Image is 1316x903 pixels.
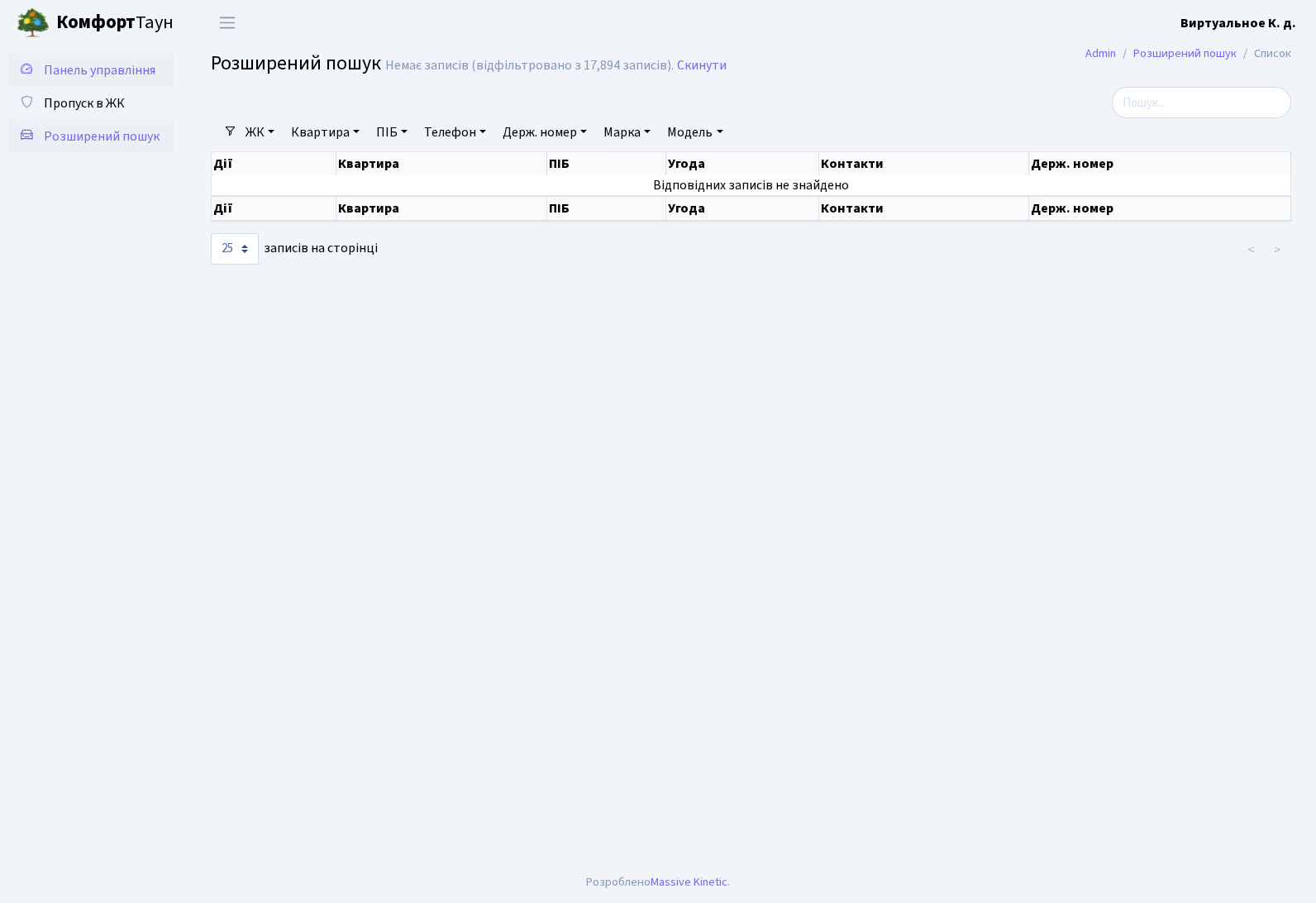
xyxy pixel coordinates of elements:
a: Massive Kinetic [651,873,727,891]
a: Пропуск в ЖК [8,87,174,120]
a: ЖК [239,118,281,146]
label: записів на сторінці [211,233,378,265]
th: Угода [666,196,819,221]
th: Контакти [819,196,1029,221]
th: Контакти [819,152,1029,175]
a: Admin [1085,45,1116,62]
b: Комфорт [56,9,136,36]
td: Відповідних записів не знайдено [212,175,1291,195]
th: Дії [212,196,336,221]
a: Марка [597,118,657,146]
a: ПІБ [370,118,414,146]
th: Дії [212,152,336,175]
span: Розширений пошук [44,127,160,146]
a: Держ. номер [496,118,594,146]
li: Список [1237,45,1291,63]
nav: breadcrumb [1061,36,1316,71]
a: Скинути [677,58,727,74]
img: logo.png [17,7,50,40]
a: Телефон [417,118,493,146]
a: Виртуальное К. д. [1180,13,1296,33]
a: Квартира [284,118,366,146]
button: Переключити навігацію [207,9,248,36]
a: Розширений пошук [1133,45,1237,62]
span: Панель управління [44,61,155,79]
th: ПІБ [547,152,666,175]
th: Держ. номер [1029,152,1291,175]
b: Виртуальное К. д. [1180,14,1296,32]
input: Пошук... [1112,87,1291,118]
th: Угода [666,152,819,175]
div: Розроблено . [586,873,730,891]
th: Квартира [336,196,547,221]
th: Квартира [336,152,547,175]
span: Розширений пошук [211,49,381,78]
div: Немає записів (відфільтровано з 17,894 записів). [385,58,674,74]
select: записів на сторінці [211,233,259,265]
a: Панель управління [8,54,174,87]
th: Держ. номер [1029,196,1291,221]
a: Модель [660,118,729,146]
span: Таун [56,9,174,37]
th: ПІБ [547,196,666,221]
a: Розширений пошук [8,120,174,153]
span: Пропуск в ЖК [44,94,125,112]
